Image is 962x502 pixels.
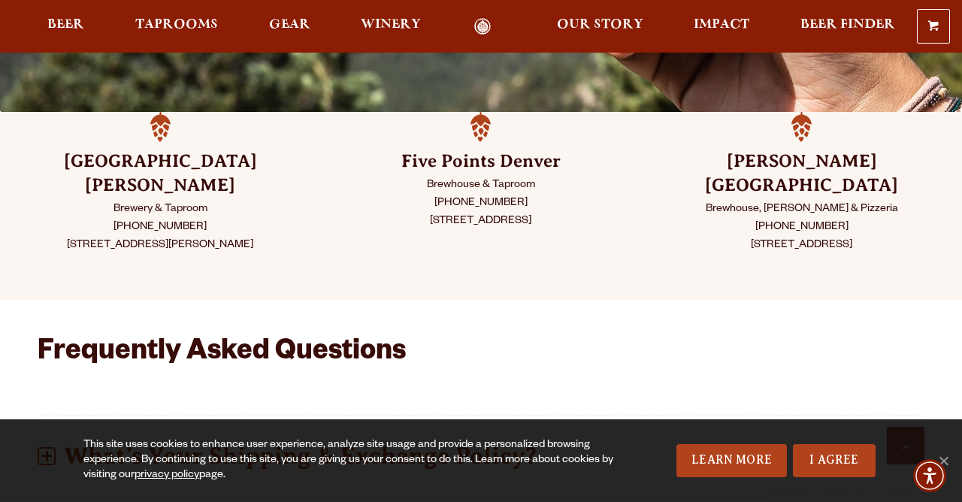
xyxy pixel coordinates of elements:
a: I Agree [793,444,876,477]
div: Accessibility Menu [913,459,946,492]
p: Brewhouse & Taproom [PHONE_NUMBER] [STREET_ADDRESS] [358,177,604,231]
a: privacy policy [135,470,199,482]
a: Our Story [547,18,653,35]
h2: Frequently Asked Questions [38,337,737,370]
span: Gear [269,19,310,31]
span: Winery [361,19,421,31]
h3: Five Points Denver [358,150,604,174]
span: Impact [694,19,749,31]
a: Learn More [676,444,787,477]
a: Taprooms [126,18,228,35]
span: Our Story [557,19,643,31]
h3: [GEOGRAPHIC_DATA][PERSON_NAME] [38,150,283,198]
a: Beer [38,18,94,35]
span: Taprooms [135,19,218,31]
a: Impact [684,18,759,35]
p: Brewery & Taproom [PHONE_NUMBER] [STREET_ADDRESS][PERSON_NAME] [38,201,283,255]
a: Gear [259,18,320,35]
h3: [PERSON_NAME] [GEOGRAPHIC_DATA] [679,150,924,198]
span: Beer Finder [800,19,895,31]
a: Beer Finder [791,18,905,35]
a: Winery [351,18,431,35]
p: Brewhouse, [PERSON_NAME] & Pizzeria [PHONE_NUMBER] [STREET_ADDRESS] [679,201,924,255]
div: This site uses cookies to enhance user experience, analyze site usage and provide a personalized ... [83,438,616,483]
span: Beer [47,19,84,31]
a: Odell Home [454,18,510,35]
